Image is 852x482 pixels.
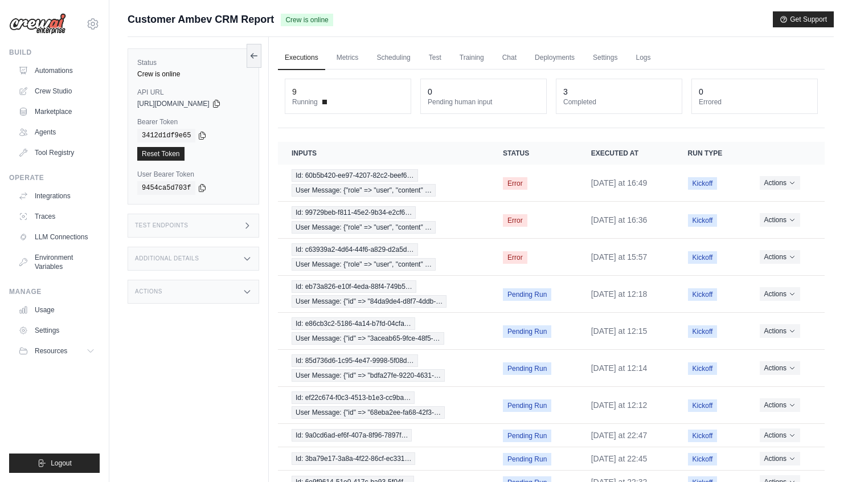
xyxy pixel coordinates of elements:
a: View execution details for Id [292,317,476,345]
span: Kickoff [688,177,718,190]
span: Running [292,97,318,107]
span: User Message: {"id" => "84da9de4-d8f7-4ddb-… [292,295,447,308]
a: Metrics [330,46,366,70]
a: Training [453,46,491,70]
dt: Pending human input [428,97,539,107]
span: Id: 60b5b420-ee97-4207-82c2-beef6… [292,169,418,182]
dt: Completed [563,97,675,107]
div: 9 [292,86,297,97]
time: August 27, 2025 at 12:18 BST [591,289,648,299]
a: Scheduling [370,46,417,70]
a: View execution details for Id [292,452,476,465]
a: Deployments [528,46,581,70]
span: Kickoff [688,214,718,227]
time: August 27, 2025 at 15:57 BST [591,252,648,262]
a: Reset Token [137,147,185,161]
a: Automations [14,62,100,80]
time: August 27, 2025 at 12:14 BST [591,363,648,373]
time: August 26, 2025 at 22:45 BST [591,454,648,463]
a: View execution details for Id [292,169,476,197]
a: Traces [14,207,100,226]
a: View execution details for Id [292,206,476,234]
span: User Message: {"role" => "user", "content" … [292,258,436,271]
button: Actions for execution [760,250,800,264]
div: Manage [9,287,100,296]
time: August 27, 2025 at 12:15 BST [591,326,648,336]
span: Logout [51,459,72,468]
a: Tool Registry [14,144,100,162]
h3: Actions [135,288,162,295]
span: User Message: {"role" => "user", "content" … [292,184,436,197]
time: August 27, 2025 at 12:12 BST [591,401,648,410]
span: Id: 99729beb-f811-45e2-9b34-e2cf6… [292,206,416,219]
span: Pending Run [503,399,551,412]
span: Kickoff [688,362,718,375]
div: 0 [699,86,703,97]
img: Logo [9,13,66,35]
a: Usage [14,301,100,319]
a: View execution details for Id [292,429,476,442]
button: Actions for execution [760,213,800,227]
a: Crew Studio [14,82,100,100]
span: Kickoff [688,399,718,412]
a: Logs [629,46,657,70]
div: 3 [563,86,568,97]
th: Status [489,142,577,165]
button: Actions for execution [760,324,800,338]
button: Actions for execution [760,361,800,375]
span: Pending Run [503,288,551,301]
label: Status [137,58,249,67]
a: Chat [495,46,523,70]
a: Test [422,46,448,70]
label: User Bearer Token [137,170,249,179]
dt: Errored [699,97,810,107]
button: Resources [14,342,100,360]
a: LLM Connections [14,228,100,246]
div: Crew is online [137,70,249,79]
span: Id: ef22c674-f0c3-4513-b1e3-cc9ba… [292,391,415,404]
a: Integrations [14,187,100,205]
span: Pending Run [503,453,551,465]
span: Id: c63939a2-4d64-44f6-a829-d2a5d… [292,243,418,256]
span: Error [503,177,527,190]
span: Pending Run [503,362,551,375]
th: Run Type [674,142,746,165]
a: Agents [14,123,100,141]
code: 9454ca5d703f [137,181,195,195]
span: Error [503,214,527,227]
code: 3412d1df9e65 [137,129,195,142]
a: Settings [586,46,624,70]
a: Executions [278,46,325,70]
span: Kickoff [688,453,718,465]
label: Bearer Token [137,117,249,126]
button: Actions for execution [760,428,800,442]
span: Error [503,251,527,264]
span: Pending Run [503,325,551,338]
span: User Message: {"id" => "68eba2ee-fa68-42f3-… [292,406,445,419]
div: Operate [9,173,100,182]
a: View execution details for Id [292,391,476,419]
a: View execution details for Id [292,243,476,271]
a: Marketplace [14,103,100,121]
div: 0 [428,86,432,97]
a: Settings [14,321,100,340]
span: User Message: {"id" => "3aceab65-9fce-48f5-… [292,332,444,345]
span: Crew is online [281,14,333,26]
a: Environment Variables [14,248,100,276]
span: Kickoff [688,325,718,338]
button: Logout [9,454,100,473]
button: Actions for execution [760,287,800,301]
span: Kickoff [688,288,718,301]
time: August 27, 2025 at 16:49 BST [591,178,648,187]
h3: Test Endpoints [135,222,189,229]
time: August 27, 2025 at 16:36 BST [591,215,648,224]
span: Id: e86cb3c2-5186-4a14-b7fd-04cfa… [292,317,415,330]
button: Get Support [773,11,834,27]
span: Id: 3ba79e17-3a8a-4f22-86cf-ec331… [292,452,415,465]
div: Build [9,48,100,57]
span: Id: 9a0cd6ad-ef6f-407a-8f96-7897f… [292,429,412,442]
a: View execution details for Id [292,280,476,308]
span: User Message: {"role" => "user", "content" … [292,221,436,234]
span: User Message: {"id" => "bdfa27fe-9220-4631-… [292,369,445,382]
h3: Additional Details [135,255,199,262]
